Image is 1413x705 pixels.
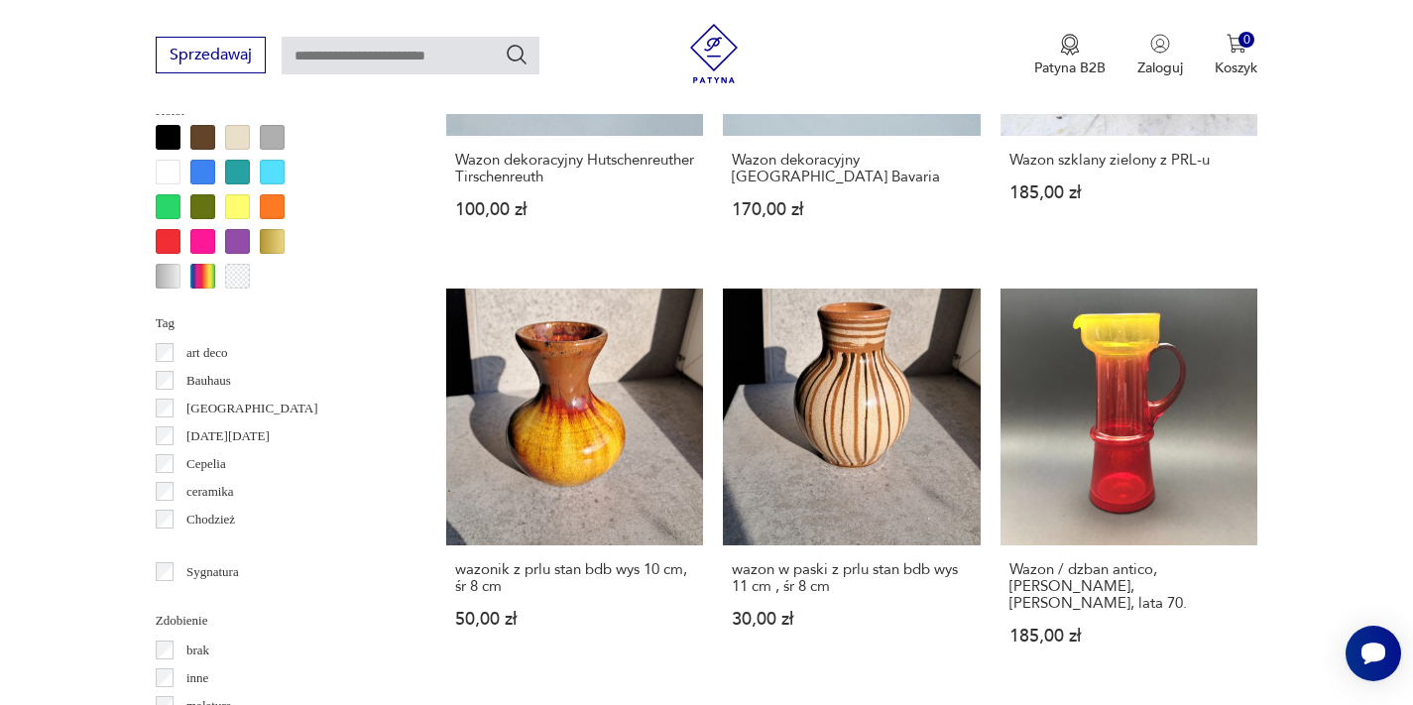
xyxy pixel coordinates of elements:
p: inne [186,667,208,689]
img: Ikona koszyka [1227,34,1246,54]
p: Chodzież [186,509,235,530]
h3: Wazon dekoracyjny [GEOGRAPHIC_DATA] Bavaria [732,152,972,185]
p: Zdobienie [156,610,399,632]
button: Patyna B2B [1034,34,1106,77]
div: 0 [1238,32,1255,49]
button: Zaloguj [1137,34,1183,77]
p: [DATE][DATE] [186,425,270,447]
p: art deco [186,342,228,364]
h3: Wazon / dzban antico, [PERSON_NAME], [PERSON_NAME], lata 70. [1009,561,1249,612]
p: Tag [156,312,399,334]
p: [GEOGRAPHIC_DATA] [186,398,318,419]
p: Bauhaus [186,370,231,392]
p: brak [186,640,209,661]
p: Cepelia [186,453,226,475]
button: Szukaj [505,43,529,66]
p: ceramika [186,481,234,503]
p: Sygnatura [186,561,239,583]
p: Ćmielów [186,536,234,558]
iframe: Smartsupp widget button [1346,626,1401,681]
a: wazonik z prlu stan bdb wys 10 cm, śr 8 cmwazonik z prlu stan bdb wys 10 cm, śr 8 cm50,00 zł [446,289,704,684]
h3: Wazon dekoracyjny Hutschenreuther Tirschenreuth [455,152,695,185]
button: 0Koszyk [1215,34,1257,77]
p: 185,00 zł [1009,628,1249,645]
img: Patyna - sklep z meblami i dekoracjami vintage [684,24,744,83]
p: 185,00 zł [1009,184,1249,201]
h3: Wazon szklany zielony z PRL-u [1009,152,1249,169]
a: Ikona medaluPatyna B2B [1034,34,1106,77]
img: Ikonka użytkownika [1150,34,1170,54]
a: wazon w paski z prlu stan bdb wys 11 cm , śr 8 cmwazon w paski z prlu stan bdb wys 11 cm , śr 8 c... [723,289,981,684]
p: Koszyk [1215,59,1257,77]
h3: wazonik z prlu stan bdb wys 10 cm, śr 8 cm [455,561,695,595]
p: 170,00 zł [732,201,972,218]
button: Sprzedawaj [156,37,266,73]
p: Patyna B2B [1034,59,1106,77]
a: Wazon / dzban antico, Zuber Czesław, Huta Barbara, lata 70.Wazon / dzban antico, [PERSON_NAME], [... [1001,289,1258,684]
img: Ikona medalu [1060,34,1080,56]
p: 100,00 zł [455,201,695,218]
a: Sprzedawaj [156,50,266,63]
p: 30,00 zł [732,611,972,628]
p: Zaloguj [1137,59,1183,77]
h3: wazon w paski z prlu stan bdb wys 11 cm , śr 8 cm [732,561,972,595]
p: 50,00 zł [455,611,695,628]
